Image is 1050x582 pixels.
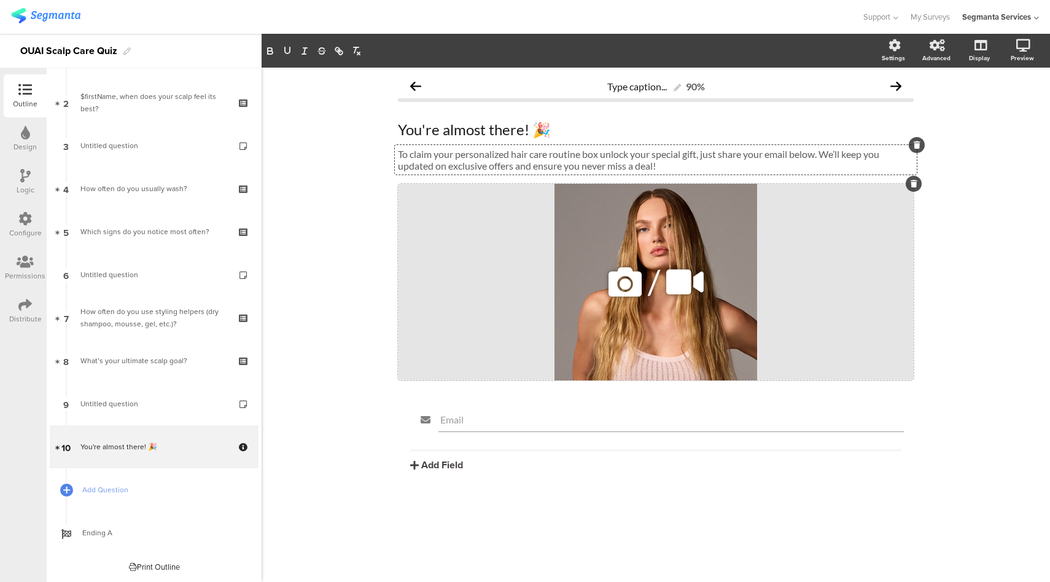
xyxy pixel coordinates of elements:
[82,484,239,496] span: Add Question
[63,397,69,411] span: 9
[80,398,138,409] span: Untitled question
[50,167,259,210] a: 4 How often do you usually wash?
[50,511,259,554] a: Ending A
[648,262,660,302] span: /
[80,90,227,115] div: $firstName, when does your scalp feel its best?
[61,440,71,454] span: 10
[50,124,259,167] a: 3 Untitled question
[63,139,69,152] span: 3
[64,311,69,324] span: 7
[80,355,227,367] div: What’s your ultimate scalp goal?
[82,527,239,539] span: Ending A
[63,354,69,368] span: 8
[13,98,37,109] div: Outline
[80,305,227,330] div: How often do you use styling helpers (dry shampoo, mousse, gel, etc.)?
[80,269,138,280] span: Untitled question
[50,296,259,339] a: 7 How often do you use styling helpers (dry shampoo, mousse, gel, etc.)?
[50,81,259,124] a: 2 $firstName, when does your scalp feel its best?
[14,141,37,152] div: Design
[20,41,117,61] div: OUAI Scalp Care Quiz
[9,313,42,324] div: Distribute
[80,226,227,238] div: Which signs do you notice most often?
[11,8,80,23] img: segmanta logo
[686,81,705,92] div: 90%
[50,210,259,253] a: 5 Which signs do you notice most often?
[129,561,180,573] div: Print Outline
[17,184,34,195] div: Logic
[80,140,138,151] span: Untitled question
[440,414,902,425] input: Type field title...
[962,11,1031,23] div: Segmanta Services
[63,96,69,109] span: 2
[50,339,259,382] a: 8 What’s your ultimate scalp goal?
[80,441,227,453] div: You're almost there! 🎉
[398,148,914,171] p: To claim your personalized hair care routine box unlock your special gift, just share your email ...
[63,268,69,281] span: 6
[50,425,259,468] a: 10 You're almost there! 🎉
[50,253,259,296] a: 6 Untitled question
[607,81,667,92] span: Type caption...
[80,183,227,195] div: How often do you usually wash?
[969,53,990,63] div: Display
[922,53,951,63] div: Advanced
[63,225,69,238] span: 5
[1011,53,1034,63] div: Preview
[9,227,42,238] div: Configure
[863,11,890,23] span: Support
[398,120,914,139] p: You're almost there! 🎉
[410,458,463,472] button: Add Field
[882,53,905,63] div: Settings
[50,382,259,425] a: 9 Untitled question
[63,182,69,195] span: 4
[5,270,45,281] div: Permissions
